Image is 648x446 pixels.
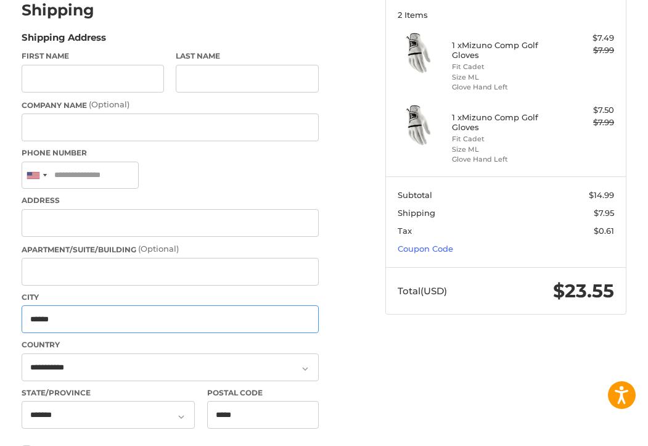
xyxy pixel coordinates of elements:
[22,147,319,159] label: Phone Number
[398,190,432,200] span: Subtotal
[452,154,557,165] li: Glove Hand Left
[398,10,614,20] h3: 2 Items
[398,285,447,297] span: Total (USD)
[452,40,557,60] h4: 1 x Mizuno Comp Golf Gloves
[22,1,94,20] h2: Shipping
[138,244,179,254] small: (Optional)
[560,104,614,117] div: $7.50
[452,82,557,93] li: Glove Hand Left
[589,190,614,200] span: $14.99
[22,292,319,303] label: City
[560,44,614,57] div: $7.99
[594,208,614,218] span: $7.95
[452,112,557,133] h4: 1 x Mizuno Comp Golf Gloves
[89,99,129,109] small: (Optional)
[452,134,557,144] li: Fit Cadet
[398,244,453,254] a: Coupon Code
[560,117,614,129] div: $7.99
[452,62,557,72] li: Fit Cadet
[22,99,319,111] label: Company Name
[22,339,319,350] label: Country
[22,51,164,62] label: First Name
[452,72,557,83] li: Size ML
[398,226,412,236] span: Tax
[594,226,614,236] span: $0.61
[22,162,51,189] div: United States: +1
[207,387,319,399] label: Postal Code
[22,243,319,255] label: Apartment/Suite/Building
[398,208,435,218] span: Shipping
[22,195,319,206] label: Address
[452,144,557,155] li: Size ML
[176,51,318,62] label: Last Name
[22,387,195,399] label: State/Province
[22,31,106,51] legend: Shipping Address
[560,32,614,44] div: $7.49
[546,413,648,446] iframe: Google Customer Reviews
[553,279,614,302] span: $23.55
